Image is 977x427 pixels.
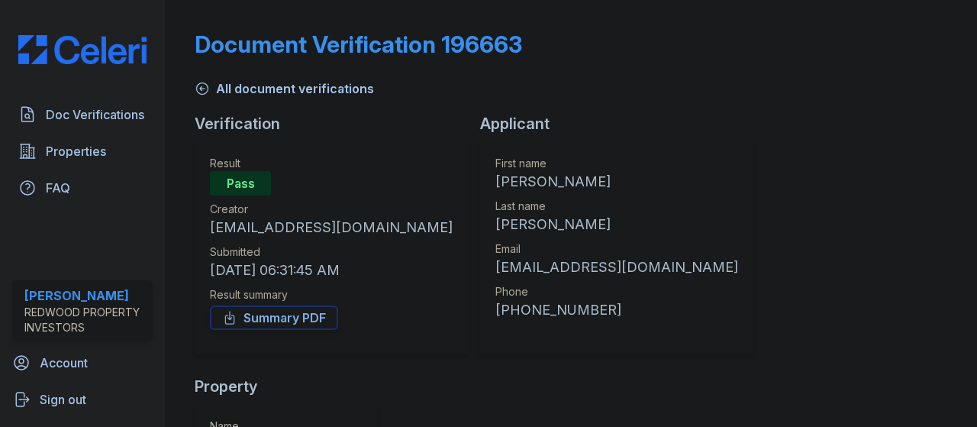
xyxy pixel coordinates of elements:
div: Pass [210,171,271,196]
a: Account [6,348,159,378]
div: Phone [495,284,738,299]
div: [DATE] 06:31:45 AM [210,260,453,281]
div: Submitted [210,244,453,260]
div: [PERSON_NAME] [24,286,147,305]
div: [PERSON_NAME] [495,214,738,235]
div: Verification [195,113,480,134]
div: Property [195,376,389,397]
a: Sign out [6,384,159,415]
div: Creator [210,202,453,217]
a: FAQ [12,173,153,203]
div: [EMAIL_ADDRESS][DOMAIN_NAME] [495,257,738,278]
div: Email [495,241,738,257]
span: Account [40,354,88,372]
span: Doc Verifications [46,105,144,124]
div: First name [495,156,738,171]
a: Doc Verifications [12,99,153,130]
div: [PERSON_NAME] [495,171,738,192]
span: FAQ [46,179,70,197]
span: Properties [46,142,106,160]
a: All document verifications [195,79,374,98]
div: Redwood Property Investors [24,305,147,335]
div: Document Verification 196663 [195,31,522,58]
a: Summary PDF [210,306,338,330]
div: Last name [495,199,738,214]
div: [EMAIL_ADDRESS][DOMAIN_NAME] [210,217,453,238]
img: CE_Logo_Blue-a8612792a0a2168367f1c8372b55b34899dd931a85d93a1a3d3e32e68fde9ad4.png [6,35,159,64]
div: Applicant [480,113,766,134]
div: [PHONE_NUMBER] [495,299,738,321]
div: Result [210,156,453,171]
span: Sign out [40,390,86,409]
a: Properties [12,136,153,167]
div: Result summary [210,287,453,302]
